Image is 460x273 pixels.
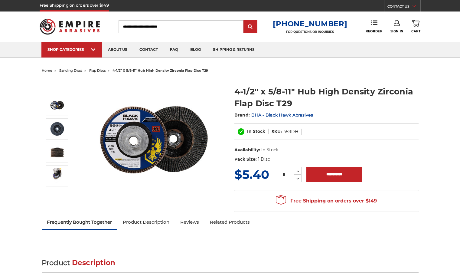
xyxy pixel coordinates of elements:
span: $5.40 [234,167,269,182]
span: Sign In [390,29,403,33]
a: Cart [411,20,420,33]
dd: 459DH [283,129,298,135]
a: shipping & returns [207,42,261,58]
img: 4-1/2" x 5/8-11" Hub High Density Zirconia Flap Disc T29 [50,145,65,160]
span: 4-1/2" x 5/8-11" hub high density zirconia flap disc t29 [113,68,208,73]
p: FOR QUESTIONS OR INQUIRIES [273,30,347,34]
dd: 1 Disc [258,156,270,163]
img: Zirconia flap disc with screw hub [50,98,65,113]
img: 4-1/2" x 5/8-11" Hub High Density Zirconia Flap Disc T29 [50,168,65,183]
a: flap discs [89,68,106,73]
a: Product Description [117,215,175,229]
a: blog [184,42,207,58]
img: 4-1/2" x 5/8-11" Hub High Density Zirconia Flap Disc T29 [50,121,65,136]
a: Frequently Bought Together [42,215,118,229]
dt: SKU: [272,129,282,135]
span: Free Shipping on orders over $149 [276,195,377,207]
span: Description [72,258,116,267]
dt: Availability: [234,147,260,153]
a: CONTACT US [387,3,420,12]
a: Reviews [175,215,204,229]
img: Empire Abrasives [40,15,100,38]
dd: In Stock [261,147,279,153]
a: about us [102,42,133,58]
a: home [42,68,52,73]
a: Related Products [204,215,255,229]
span: Cart [411,29,420,33]
input: Submit [244,21,256,33]
span: Reorder [366,29,382,33]
a: BHA - Black Hawk Abrasives [251,112,313,118]
a: faq [164,42,184,58]
a: sanding discs [59,68,82,73]
span: Brand: [234,112,250,118]
a: Reorder [366,20,382,33]
img: Zirconia flap disc with screw hub [93,79,214,200]
dt: Pack Size: [234,156,257,163]
h1: 4-1/2" x 5/8-11" Hub High Density Zirconia Flap Disc T29 [234,86,419,109]
span: In Stock [247,129,265,134]
a: [PHONE_NUMBER] [273,19,347,28]
a: contact [133,42,164,58]
div: SHOP CATEGORIES [47,47,96,52]
span: Product [42,258,70,267]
